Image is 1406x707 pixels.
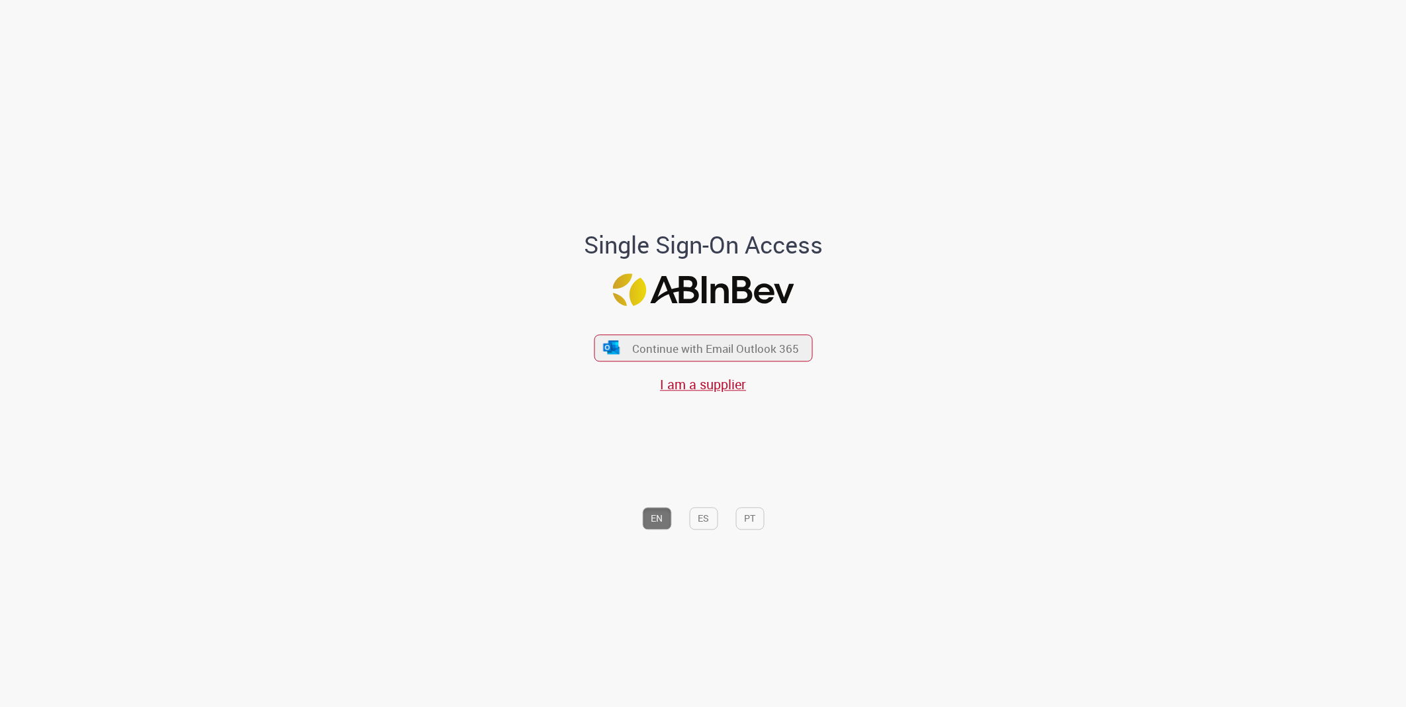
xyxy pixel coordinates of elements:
[520,232,887,258] h1: Single Sign-On Access
[735,507,764,530] button: PT
[660,375,746,393] a: I am a supplier
[594,334,812,361] button: ícone Azure/Microsoft 360 Continue with Email Outlook 365
[612,274,794,306] img: Logo ABInBev
[602,341,621,355] img: ícone Azure/Microsoft 360
[689,507,718,530] button: ES
[642,507,671,530] button: EN
[632,340,799,355] span: Continue with Email Outlook 365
